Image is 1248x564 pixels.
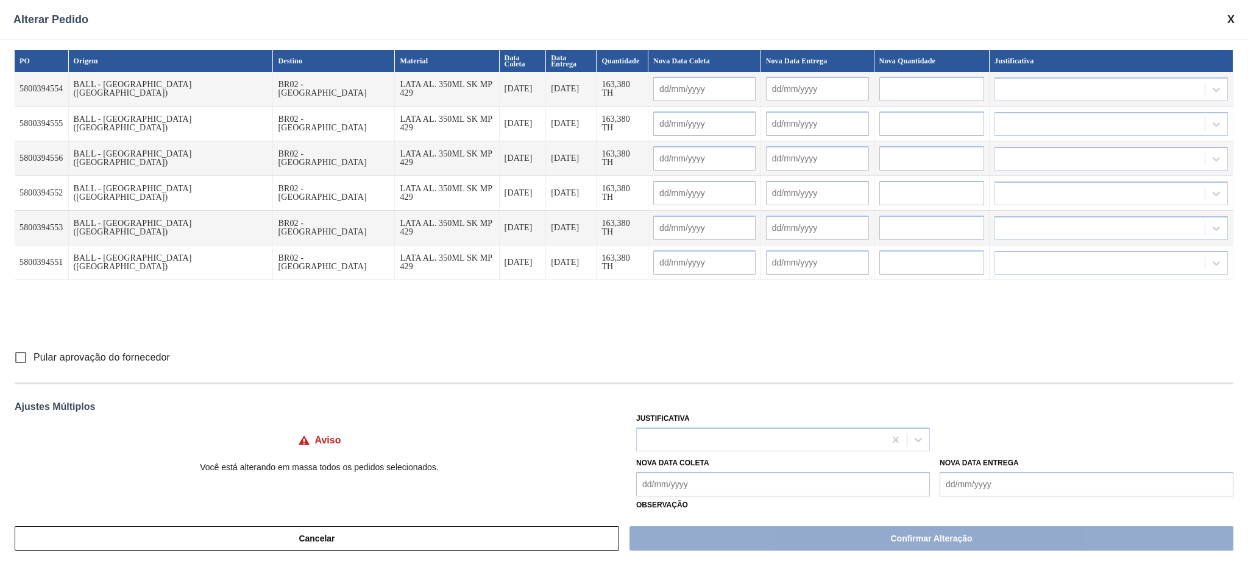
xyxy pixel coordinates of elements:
td: BR02 - [GEOGRAPHIC_DATA] [273,176,395,211]
td: BR02 - [GEOGRAPHIC_DATA] [273,141,395,176]
th: Nova Data Entrega [761,50,874,72]
th: Quantidade [597,50,648,72]
td: [DATE] [500,141,547,176]
td: 163,380 TH [597,211,648,245]
input: dd/mm/yyyy [653,146,756,171]
td: BR02 - [GEOGRAPHIC_DATA] [273,107,395,141]
input: dd/mm/yyyy [766,216,869,240]
label: Observação [636,496,1233,514]
td: 163,380 TH [597,245,648,280]
input: dd/mm/yyyy [766,250,869,275]
input: dd/mm/yyyy [653,216,756,240]
input: dd/mm/yyyy [766,181,869,205]
td: [DATE] [546,141,597,176]
td: LATA AL. 350ML SK MP 429 [395,176,499,211]
td: [DATE] [546,211,597,245]
label: Justificativa [636,414,690,423]
td: LATA AL. 350ML SK MP 429 [395,107,499,141]
td: [DATE] [546,72,597,107]
td: BALL - [GEOGRAPHIC_DATA] ([GEOGRAPHIC_DATA]) [69,211,274,245]
th: Nova Quantidade [874,50,990,72]
div: Ajustes Múltiplos [15,401,1233,412]
th: Origem [69,50,274,72]
td: 163,380 TH [597,107,648,141]
td: BALL - [GEOGRAPHIC_DATA] ([GEOGRAPHIC_DATA]) [69,141,274,176]
input: dd/mm/yyyy [766,77,869,101]
td: BALL - [GEOGRAPHIC_DATA] ([GEOGRAPHIC_DATA]) [69,176,274,211]
span: Pular aprovação do fornecedor [34,350,170,365]
td: BR02 - [GEOGRAPHIC_DATA] [273,72,395,107]
input: dd/mm/yyyy [653,111,756,136]
td: LATA AL. 350ML SK MP 429 [395,245,499,280]
td: 163,380 TH [597,176,648,211]
th: Data Entrega [546,50,597,72]
input: dd/mm/yyyy [653,250,756,275]
input: dd/mm/yyyy [766,146,869,171]
th: Destino [273,50,395,72]
td: [DATE] [546,176,597,211]
td: LATA AL. 350ML SK MP 429 [395,141,499,176]
td: BALL - [GEOGRAPHIC_DATA] ([GEOGRAPHIC_DATA]) [69,107,274,141]
input: dd/mm/yyyy [940,472,1233,496]
h4: Aviso [315,435,341,446]
span: Alterar Pedido [13,13,88,26]
th: Data Coleta [500,50,547,72]
input: dd/mm/yyyy [653,181,756,205]
td: 5800394556 [15,141,69,176]
td: [DATE] [546,245,597,280]
td: [DATE] [546,107,597,141]
td: 5800394555 [15,107,69,141]
input: dd/mm/yyyy [653,77,756,101]
td: BALL - [GEOGRAPHIC_DATA] ([GEOGRAPHIC_DATA]) [69,245,274,280]
td: LATA AL. 350ML SK MP 429 [395,211,499,245]
td: BALL - [GEOGRAPHIC_DATA] ([GEOGRAPHIC_DATA]) [69,72,274,107]
td: LATA AL. 350ML SK MP 429 [395,72,499,107]
label: Nova Data Entrega [940,459,1019,467]
button: Cancelar [15,526,619,551]
th: PO [15,50,69,72]
td: 5800394554 [15,72,69,107]
td: [DATE] [500,176,547,211]
td: 5800394552 [15,176,69,211]
td: 163,380 TH [597,141,648,176]
label: Nova Data Coleta [636,459,709,467]
td: [DATE] [500,211,547,245]
input: dd/mm/yyyy [636,472,930,496]
td: [DATE] [500,245,547,280]
td: BR02 - [GEOGRAPHIC_DATA] [273,211,395,245]
td: 5800394551 [15,245,69,280]
td: 5800394553 [15,211,69,245]
th: Nova Data Coleta [648,50,761,72]
th: Material [395,50,499,72]
td: 163,380 TH [597,72,648,107]
th: Justificativa [990,50,1233,72]
td: [DATE] [500,72,547,107]
td: BR02 - [GEOGRAPHIC_DATA] [273,245,395,280]
input: dd/mm/yyyy [766,111,869,136]
p: Você está alterando em massa todos os pedidos selecionados. [15,462,624,472]
td: [DATE] [500,107,547,141]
